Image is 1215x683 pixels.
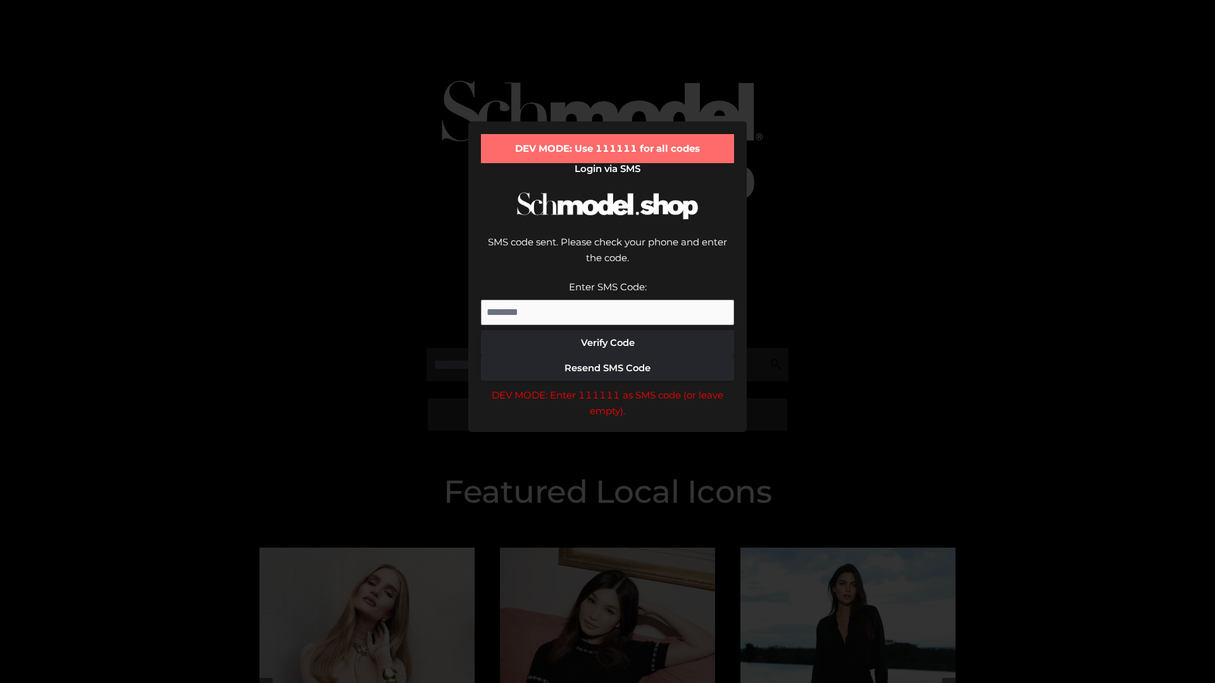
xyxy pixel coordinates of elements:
[481,134,734,163] div: DEV MODE: Use 111111 for all codes
[481,387,734,419] div: DEV MODE: Enter 111111 as SMS code (or leave empty).
[569,281,647,293] label: Enter SMS Code:
[481,355,734,381] button: Resend SMS Code
[513,181,702,231] img: Schmodel Logo
[481,163,734,175] h2: Login via SMS
[481,234,734,279] div: SMS code sent. Please check your phone and enter the code.
[481,330,734,355] button: Verify Code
